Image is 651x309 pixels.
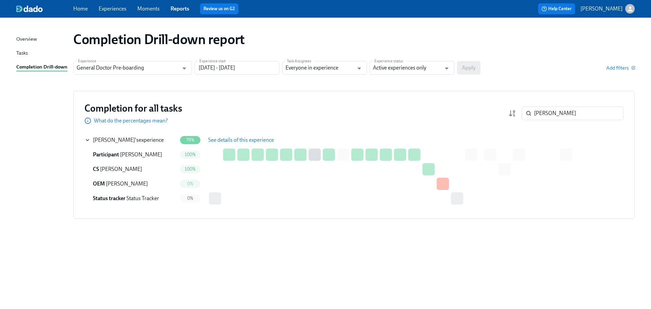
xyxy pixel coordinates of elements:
[179,63,190,74] button: Open
[85,162,177,176] div: CS [PERSON_NAME]
[73,31,245,47] h1: Completion Drill-down report
[85,148,177,161] div: Participant [PERSON_NAME]
[171,5,189,12] a: Reports
[93,195,125,201] span: Status tracker
[93,166,99,172] span: Credentialing Specialist
[93,137,135,143] span: [PERSON_NAME]
[580,4,635,14] button: [PERSON_NAME]
[538,3,575,14] button: Help Center
[181,167,200,172] span: 100%
[182,137,199,142] span: 79%
[534,107,624,120] input: Search by name
[16,63,68,72] a: Completion Drill-down
[16,5,43,12] img: dado
[508,109,516,117] svg: Completion rate (low to high)
[100,166,142,172] span: [PERSON_NAME]
[203,5,235,12] a: Review us on G2
[16,35,68,44] a: Overview
[126,195,159,201] span: Status Tracker
[94,117,168,124] p: What do the percentages mean?
[137,5,160,12] a: Moments
[93,136,164,144] div: 's experience
[208,137,274,143] span: See details of this experience
[85,192,177,205] div: Status tracker Status Tracker
[106,180,148,187] span: [PERSON_NAME]
[85,177,177,191] div: OEM [PERSON_NAME]
[580,5,623,13] p: [PERSON_NAME]
[354,63,364,74] button: Open
[441,63,452,74] button: Open
[181,152,200,157] span: 100%
[16,49,28,58] div: Tasks
[84,102,182,114] h3: Completion for all tasks
[99,5,126,12] a: Experiences
[120,151,162,158] span: [PERSON_NAME]
[203,133,279,147] button: See details of this experience
[541,5,572,12] span: Help Center
[183,196,197,201] span: 0%
[200,3,238,14] button: Review us on G2
[73,5,88,12] a: Home
[93,180,105,187] span: Onboarding Experience Manager
[93,151,119,158] span: Participant
[16,35,37,44] div: Overview
[606,64,635,71] button: Add filters
[16,49,68,58] a: Tasks
[16,63,67,72] div: Completion Drill-down
[85,133,177,147] div: [PERSON_NAME]'sexperience
[16,5,73,12] a: dado
[183,181,197,186] span: 0%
